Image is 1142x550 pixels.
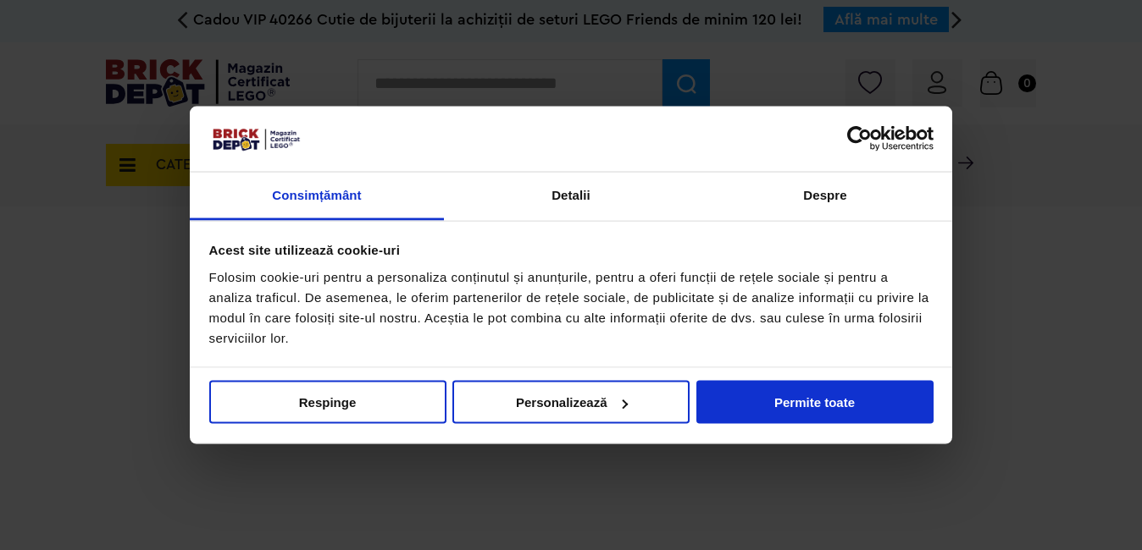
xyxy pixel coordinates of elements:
a: Usercentrics Cookiebot - opens in a new window [785,126,934,151]
a: Consimțământ [190,172,444,220]
button: Permite toate [696,381,934,424]
div: Acest site utilizează cookie-uri [209,240,934,261]
button: Personalizează [452,381,690,424]
img: siglă [209,125,302,152]
button: Respinge [209,381,446,424]
a: Despre [698,172,952,220]
div: Folosim cookie-uri pentru a personaliza conținutul și anunțurile, pentru a oferi funcții de rețel... [209,267,934,348]
a: Detalii [444,172,698,220]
